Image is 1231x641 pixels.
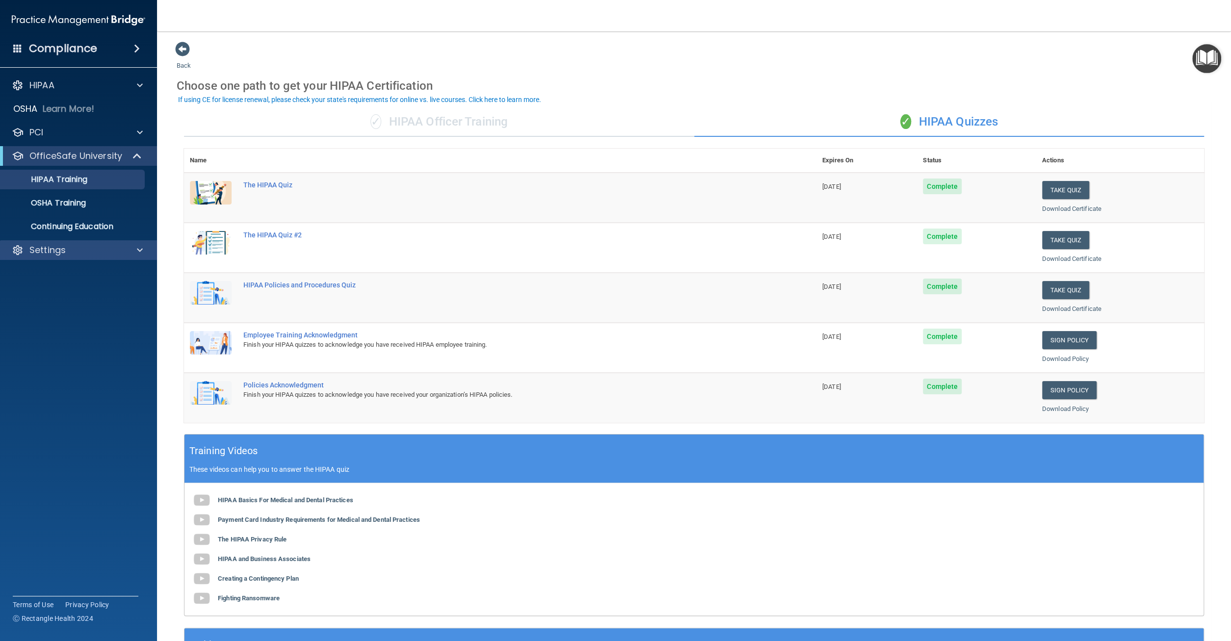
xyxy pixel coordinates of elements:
span: ✓ [370,114,381,129]
a: Download Certificate [1042,255,1101,262]
div: Policies Acknowledgment [243,381,767,389]
a: PCI [12,127,143,138]
a: Download Policy [1042,355,1089,362]
img: gray_youtube_icon.38fcd6cc.png [192,530,211,549]
div: The HIPAA Quiz [243,181,767,189]
div: HIPAA Officer Training [184,107,694,137]
th: Status [917,149,1036,173]
button: Take Quiz [1042,181,1089,199]
img: gray_youtube_icon.38fcd6cc.png [192,589,211,608]
a: Settings [12,244,143,256]
a: Terms of Use [13,600,53,610]
a: Privacy Policy [65,600,109,610]
div: HIPAA Policies and Procedures Quiz [243,281,767,289]
button: Open Resource Center [1192,44,1221,73]
th: Name [184,149,237,173]
div: Choose one path to get your HIPAA Certification [177,72,1211,100]
p: OfficeSafe University [29,150,122,162]
a: Sign Policy [1042,381,1097,399]
div: Finish your HIPAA quizzes to acknowledge you have received your organization’s HIPAA policies. [243,389,767,401]
p: OSHA Training [6,198,86,208]
span: [DATE] [822,183,841,190]
p: HIPAA [29,79,54,91]
a: Download Certificate [1042,205,1101,212]
button: Take Quiz [1042,231,1089,249]
a: Download Policy [1042,405,1089,412]
img: gray_youtube_icon.38fcd6cc.png [192,510,211,530]
img: PMB logo [12,10,145,30]
span: Complete [923,329,962,344]
p: HIPAA Training [6,175,87,184]
a: Sign Policy [1042,331,1097,349]
a: Back [177,50,191,69]
p: Settings [29,244,66,256]
img: gray_youtube_icon.38fcd6cc.png [192,490,211,510]
span: [DATE] [822,233,841,240]
p: Continuing Education [6,222,140,231]
span: [DATE] [822,333,841,340]
img: gray_youtube_icon.38fcd6cc.png [192,569,211,589]
b: The HIPAA Privacy Rule [218,535,287,542]
span: ✓ [900,114,911,129]
div: HIPAA Quizzes [694,107,1205,137]
p: These videos can help you to answer the HIPAA quiz [189,465,1199,473]
span: Complete [923,179,962,194]
button: If using CE for license renewal, please check your state's requirements for online vs. live cours... [177,95,543,104]
a: HIPAA [12,79,143,91]
div: Employee Training Acknowledgment [243,331,767,339]
b: HIPAA and Business Associates [218,555,311,562]
h4: Compliance [29,42,97,55]
span: Complete [923,229,962,244]
span: [DATE] [822,383,841,390]
img: gray_youtube_icon.38fcd6cc.png [192,549,211,569]
span: [DATE] [822,283,841,290]
h5: Training Videos [189,442,258,460]
div: The HIPAA Quiz #2 [243,231,767,239]
b: Fighting Ransomware [218,594,280,601]
a: OfficeSafe University [12,150,142,162]
iframe: Drift Widget Chat Controller [1061,571,1219,611]
th: Expires On [816,149,917,173]
b: HIPAA Basics For Medical and Dental Practices [218,496,353,503]
button: Take Quiz [1042,281,1089,299]
div: Finish your HIPAA quizzes to acknowledge you have received HIPAA employee training. [243,339,767,351]
b: Payment Card Industry Requirements for Medical and Dental Practices [218,515,420,523]
p: OSHA [13,103,38,115]
span: Complete [923,279,962,294]
span: Complete [923,379,962,394]
p: PCI [29,127,43,138]
a: Download Certificate [1042,305,1101,312]
span: Ⓒ Rectangle Health 2024 [13,614,93,623]
b: Creating a Contingency Plan [218,574,299,582]
div: If using CE for license renewal, please check your state's requirements for online vs. live cours... [178,96,541,103]
th: Actions [1036,149,1204,173]
p: Learn More! [43,103,95,115]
